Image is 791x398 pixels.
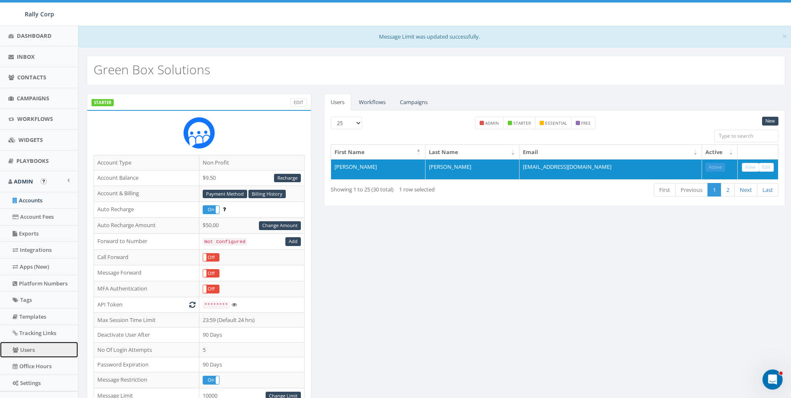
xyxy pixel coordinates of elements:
td: 90 Days [199,327,304,343]
span: Enable to prevent campaign failure. [223,205,226,213]
th: Email: activate to sort column ascending [520,145,702,160]
iframe: Intercom live chat [762,369,783,390]
button: Open In-App Guide [41,178,47,184]
small: essential [545,120,567,126]
td: API Token [94,297,199,312]
label: Off [203,254,219,262]
img: Rally_Corp_Icon.png [183,117,215,149]
td: Message Restriction [94,372,199,388]
td: Max Session Time Limit [94,312,199,327]
span: Campaigns [17,94,49,102]
td: Password Expiration [94,357,199,372]
a: View [742,163,759,172]
td: [PERSON_NAME] [426,159,520,179]
td: $9.50 [199,170,304,186]
a: Recharge [274,174,301,183]
td: Account Type [94,155,199,170]
th: First Name: activate to sort column descending [331,145,426,160]
small: starter [513,120,531,126]
td: Non Profit [199,155,304,170]
a: Last [757,183,778,197]
td: 5 [199,342,304,357]
input: Type to search [714,130,778,142]
td: [PERSON_NAME] [331,159,426,179]
label: STARTER [91,99,114,107]
a: New [762,117,778,126]
a: First [654,183,676,197]
td: $50.00 [199,217,304,233]
td: Auto Recharge Amount [94,217,199,233]
i: Generate New Token [189,302,196,307]
a: Payment Method [203,190,247,199]
small: admin [485,120,499,126]
a: Active [705,163,725,172]
a: Edit [759,163,774,172]
a: Add [285,237,301,246]
span: Admin [14,178,33,185]
div: OnOff [203,269,219,278]
a: Previous [675,183,708,197]
h2: Green Box Solutions [94,63,210,76]
code: Not Configured [203,238,247,246]
div: Showing 1 to 25 (30 total) [331,182,510,194]
td: Account Balance [94,170,199,186]
a: 1 [707,183,721,197]
a: Billing History [248,190,286,199]
a: Users [324,94,351,111]
th: Last Name: activate to sort column ascending [426,145,520,160]
span: Playbooks [16,157,49,165]
a: Next [734,183,757,197]
label: On [203,376,219,384]
span: Workflows [17,115,53,123]
span: 1 row selected [399,186,435,193]
th: Active: activate to sort column ascending [702,145,738,160]
td: Account & Billing [94,186,199,202]
a: Workflows [352,94,392,111]
td: No Of Login Attempts [94,342,199,357]
div: OnOff [203,205,219,214]
td: Auto Recharge [94,202,199,218]
div: OnOff [203,285,219,293]
td: Call Forward [94,249,199,265]
span: Widgets [18,136,43,144]
small: free [581,120,591,126]
a: Change Amount [259,221,301,230]
td: [EMAIL_ADDRESS][DOMAIN_NAME] [520,159,702,179]
a: Campaigns [393,94,434,111]
button: Close [782,32,787,41]
label: Off [203,285,219,293]
label: On [203,206,219,214]
td: Deactivate User After [94,327,199,343]
a: 2 [721,183,735,197]
td: MFA Authentication [94,281,199,297]
span: Contacts [17,73,46,81]
td: 90 Days [199,357,304,372]
a: Edit [290,98,307,107]
label: Off [203,270,219,278]
div: OnOff [203,376,219,385]
span: Rally Corp [25,10,54,18]
td: Forward to Number [94,233,199,249]
span: × [782,30,787,42]
span: Inbox [17,53,35,60]
div: OnOff [203,253,219,262]
span: Dashboard [17,32,52,39]
td: Message Forward [94,265,199,281]
td: 23:59 (Default 24 hrs) [199,312,304,327]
